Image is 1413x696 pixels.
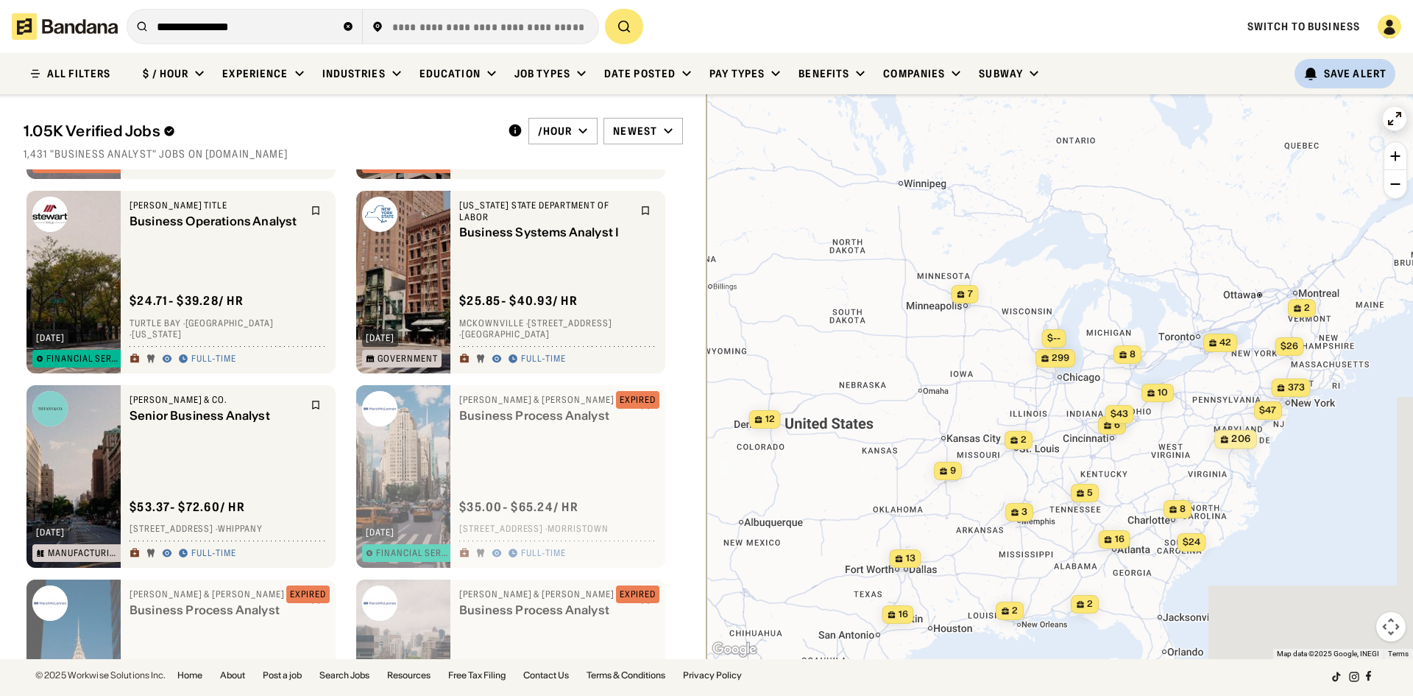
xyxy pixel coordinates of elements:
[322,67,386,80] div: Industries
[47,68,110,79] div: ALL FILTERS
[1087,487,1093,499] span: 5
[459,317,656,340] div: McKownville · [STREET_ADDRESS] · [GEOGRAPHIC_DATA]
[130,409,302,423] div: Senior Business Analyst
[130,394,302,406] div: [PERSON_NAME] & Co.
[290,590,326,599] div: EXPIRED
[130,200,302,211] div: [PERSON_NAME] Title
[459,200,631,222] div: [US_STATE] State Department of Labor
[1012,605,1018,617] span: 2
[1087,598,1093,611] span: 2
[1277,650,1379,658] span: Map data ©2025 Google, INEGI
[620,396,656,404] div: EXPIRED
[899,608,908,621] span: 16
[710,640,759,659] img: Google
[979,67,1023,80] div: Subway
[1288,382,1305,394] span: 373
[12,13,118,40] img: Bandana logotype
[222,67,288,80] div: Experience
[1376,612,1406,641] button: Map camera controls
[177,671,202,680] a: Home
[710,640,759,659] a: Open this area in Google Maps (opens a new window)
[419,67,481,80] div: Education
[48,549,121,558] div: Manufacturing
[130,524,327,535] div: [STREET_ADDRESS] · Whippany
[1219,337,1231,349] span: 42
[514,67,570,80] div: Job Types
[191,354,236,365] div: Full-time
[24,147,683,161] div: 1,431 "business analyst" jobs on [DOMAIN_NAME]
[1021,434,1027,446] span: 2
[1304,302,1310,314] span: 2
[35,671,166,680] div: © 2025 Workwise Solutions Inc.
[191,548,236,560] div: Full-time
[36,334,65,342] div: [DATE]
[130,293,244,309] div: $ 24.71 - $39.28 / hr
[362,197,397,232] img: New York State Department of Labor logo
[1047,332,1060,343] span: $--
[1247,20,1360,33] a: Switch to Business
[220,671,245,680] a: About
[523,671,569,680] a: Contact Us
[1052,352,1069,365] span: 299
[24,169,683,659] div: grid
[130,317,327,340] div: Turtle Bay · [GEOGRAPHIC_DATA] · [US_STATE]
[319,671,369,680] a: Search Jobs
[765,413,775,426] span: 12
[24,122,496,140] div: 1.05K Verified Jobs
[613,124,657,138] div: Newest
[604,67,676,80] div: Date Posted
[32,197,68,232] img: Stewart Title logo
[1388,650,1409,658] a: Terms (opens in new tab)
[538,124,573,138] div: /hour
[36,528,65,537] div: [DATE]
[968,288,973,300] span: 7
[709,67,765,80] div: Pay Types
[1281,340,1298,351] span: $26
[1158,387,1168,399] span: 10
[1183,536,1200,547] span: $24
[387,671,431,680] a: Resources
[130,214,302,228] div: Business Operations Analyst
[448,671,506,680] a: Free Tax Filing
[798,67,849,80] div: Benefits
[378,354,438,363] div: Government
[1111,408,1128,419] span: $43
[1130,348,1136,361] span: 8
[683,671,742,680] a: Privacy Policy
[130,499,245,515] div: $ 53.37 - $72.60 / hr
[1115,533,1125,546] span: 16
[950,465,956,477] span: 9
[883,67,945,80] div: Companies
[587,671,665,680] a: Terms & Conditions
[459,293,578,309] div: $ 25.85 - $40.93 / hr
[1231,432,1250,446] span: 206
[906,552,916,565] span: 13
[459,226,631,240] div: Business Systems Analyst I
[366,334,394,342] div: [DATE]
[620,590,656,599] div: EXPIRED
[1324,67,1387,80] div: Save Alert
[32,391,68,426] img: Tiffany & Co. logo
[1259,404,1276,415] span: $47
[143,67,188,80] div: $ / hour
[1021,506,1027,519] span: 3
[521,354,566,365] div: Full-time
[46,354,121,363] div: Financial Services
[263,671,302,680] a: Post a job
[1180,503,1186,516] span: 8
[1114,419,1120,432] span: 6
